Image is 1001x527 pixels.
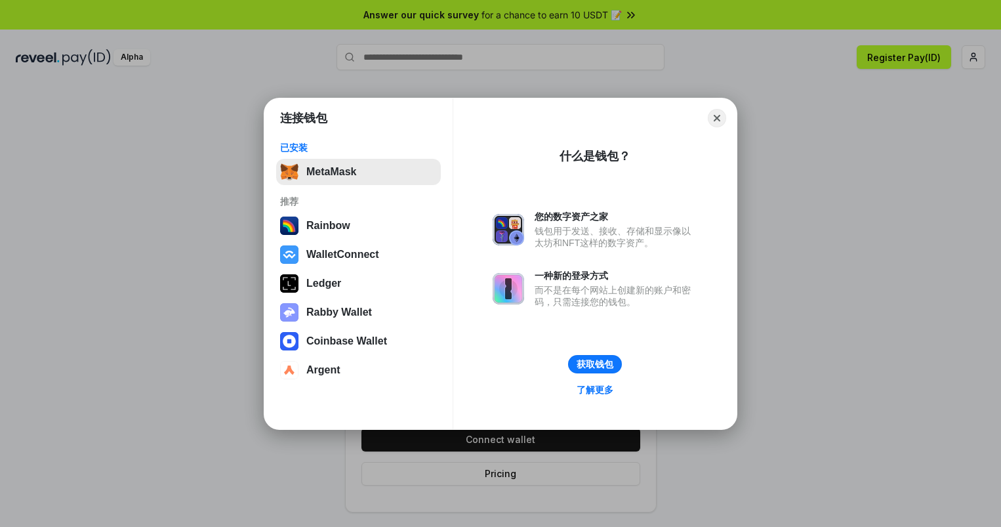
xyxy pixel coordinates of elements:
button: Rabby Wallet [276,299,441,326]
div: MetaMask [306,166,356,178]
div: 而不是在每个网站上创建新的账户和密码，只需连接您的钱包。 [535,284,697,308]
button: Ledger [276,270,441,297]
div: 您的数字资产之家 [535,211,697,222]
img: svg+xml,%3Csvg%20xmlns%3D%22http%3A%2F%2Fwww.w3.org%2F2000%2Fsvg%22%20fill%3D%22none%22%20viewBox... [280,303,298,322]
button: Argent [276,357,441,383]
img: svg+xml,%3Csvg%20width%3D%2228%22%20height%3D%2228%22%20viewBox%3D%220%200%2028%2028%22%20fill%3D... [280,245,298,264]
button: MetaMask [276,159,441,185]
button: WalletConnect [276,242,441,268]
div: 已安装 [280,142,437,154]
h1: 连接钱包 [280,110,327,126]
button: 获取钱包 [568,355,622,373]
img: svg+xml,%3Csvg%20width%3D%22120%22%20height%3D%22120%22%20viewBox%3D%220%200%20120%20120%22%20fil... [280,217,298,235]
div: Coinbase Wallet [306,335,387,347]
div: 钱包用于发送、接收、存储和显示像以太坊和NFT这样的数字资产。 [535,225,697,249]
button: Coinbase Wallet [276,328,441,354]
div: 一种新的登录方式 [535,270,697,282]
img: svg+xml,%3Csvg%20width%3D%2228%22%20height%3D%2228%22%20viewBox%3D%220%200%2028%2028%22%20fill%3D... [280,332,298,350]
div: 推荐 [280,196,437,207]
div: Rabby Wallet [306,306,372,318]
div: 什么是钱包？ [560,148,630,164]
a: 了解更多 [569,381,621,398]
button: Rainbow [276,213,441,239]
img: svg+xml,%3Csvg%20fill%3D%22none%22%20height%3D%2233%22%20viewBox%3D%220%200%2035%2033%22%20width%... [280,163,298,181]
img: svg+xml,%3Csvg%20width%3D%2228%22%20height%3D%2228%22%20viewBox%3D%220%200%2028%2028%22%20fill%3D... [280,361,298,379]
div: 了解更多 [577,384,613,396]
div: Argent [306,364,340,376]
img: svg+xml,%3Csvg%20xmlns%3D%22http%3A%2F%2Fwww.w3.org%2F2000%2Fsvg%22%20fill%3D%22none%22%20viewBox... [493,273,524,305]
div: Ledger [306,278,341,289]
img: svg+xml,%3Csvg%20xmlns%3D%22http%3A%2F%2Fwww.w3.org%2F2000%2Fsvg%22%20fill%3D%22none%22%20viewBox... [493,214,524,245]
button: Close [708,109,726,127]
div: WalletConnect [306,249,379,261]
div: Rainbow [306,220,350,232]
div: 获取钱包 [577,358,613,370]
img: svg+xml,%3Csvg%20xmlns%3D%22http%3A%2F%2Fwww.w3.org%2F2000%2Fsvg%22%20width%3D%2228%22%20height%3... [280,274,298,293]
